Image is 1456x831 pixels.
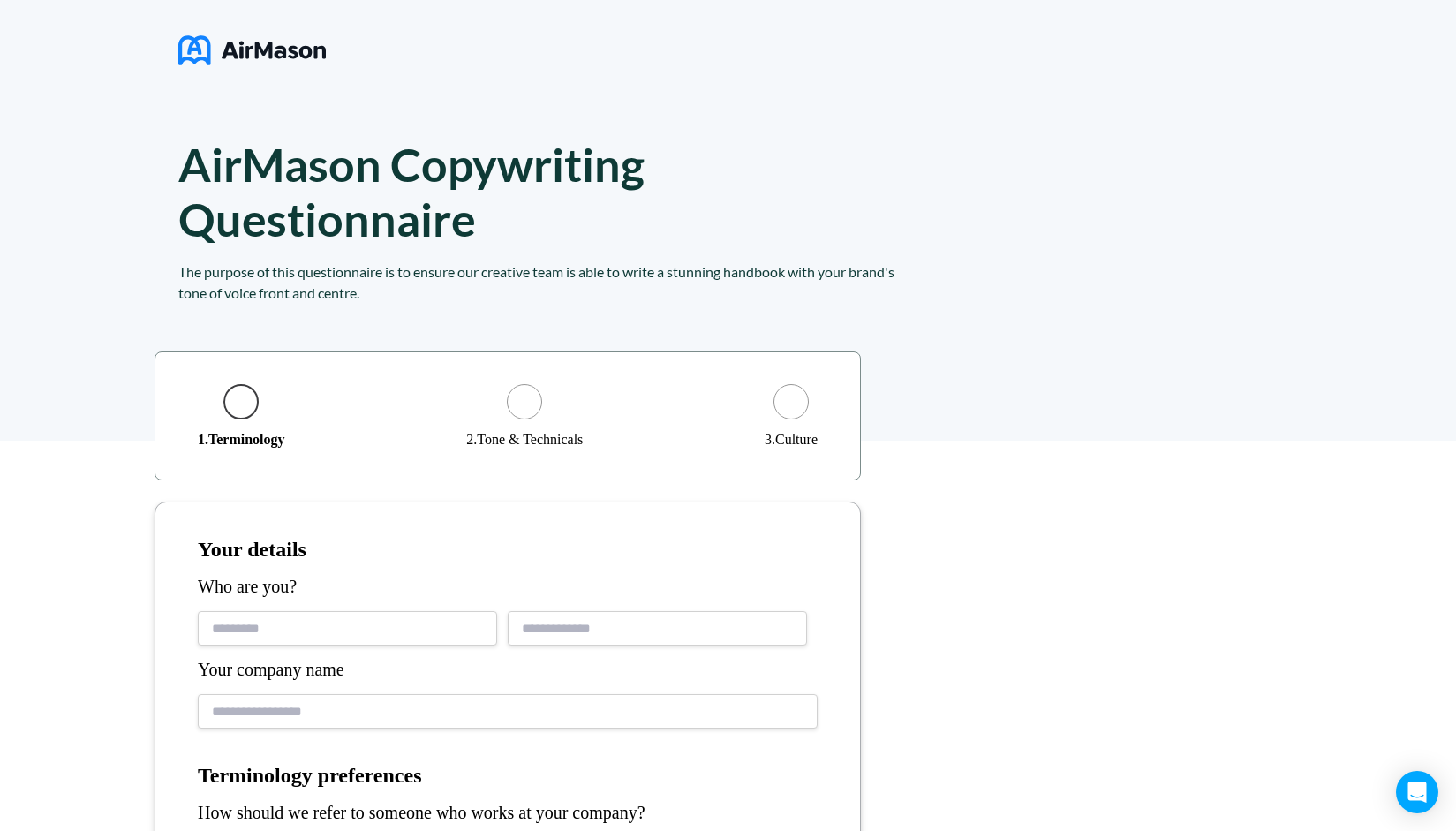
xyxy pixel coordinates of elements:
img: logo [178,28,326,72]
div: 3 . Culture [765,432,818,448]
div: 2 . Tone & Technicals [466,432,583,448]
h1: AirMason Copywriting Questionnaire [178,137,696,246]
div: Your company name [198,660,818,680]
div: Who are you? [198,577,818,597]
div: 1 . Terminology [198,432,285,448]
h1: Terminology preferences [198,764,818,789]
div: Open Intercom Messenger [1396,771,1438,813]
div: The purpose of this questionnaire is to ensure our creative team is able to write a stunning hand... [178,261,902,304]
div: How should we refer to someone who works at your company? [198,803,818,823]
h1: Your details [198,538,818,563]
